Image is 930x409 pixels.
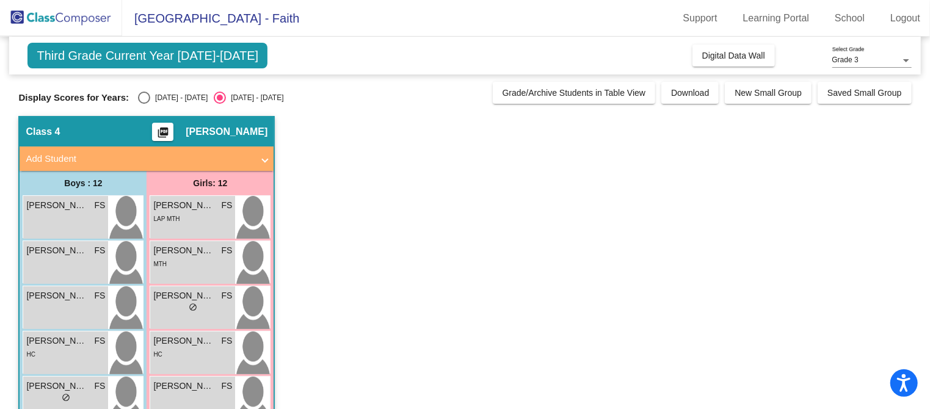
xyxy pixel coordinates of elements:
button: New Small Group [725,82,812,104]
a: Learning Portal [733,9,819,28]
span: HC [26,351,35,358]
mat-radio-group: Select an option [138,92,283,104]
span: Class 4 [26,126,60,138]
span: do_not_disturb_alt [62,393,70,402]
span: FS [222,244,233,257]
span: [PERSON_NAME] [153,199,214,212]
button: Download [661,82,719,104]
span: do_not_disturb_alt [189,303,197,311]
span: [PERSON_NAME] [153,380,214,393]
span: FS [95,199,106,212]
span: [PERSON_NAME] [26,289,87,302]
span: FS [95,289,106,302]
span: FS [95,380,106,393]
span: FS [222,380,233,393]
a: Logout [881,9,930,28]
div: Boys : 12 [20,171,147,195]
span: [PERSON_NAME] [153,289,214,302]
div: [DATE] - [DATE] [226,92,283,103]
span: Grade/Archive Students in Table View [503,88,646,98]
span: FS [95,335,106,347]
span: FS [222,289,233,302]
span: MTH [153,261,167,267]
span: Display Scores for Years: [18,92,129,103]
span: [PERSON_NAME] [153,244,214,257]
span: [PERSON_NAME] [153,335,214,347]
span: [PERSON_NAME] [26,199,87,212]
span: LAP MTH [153,215,180,222]
a: School [825,9,874,28]
span: [PERSON_NAME] [26,335,87,347]
mat-expansion-panel-header: Add Student [20,147,274,171]
button: Saved Small Group [818,82,911,104]
button: Grade/Archive Students in Table View [493,82,656,104]
a: Support [674,9,727,28]
span: [GEOGRAPHIC_DATA] - Faith [122,9,299,28]
mat-icon: picture_as_pdf [156,126,170,143]
div: Girls: 12 [147,171,274,195]
span: FS [222,199,233,212]
span: FS [95,244,106,257]
span: New Small Group [735,88,802,98]
span: [PERSON_NAME] [186,126,267,138]
span: FS [222,335,233,347]
div: [DATE] - [DATE] [150,92,208,103]
span: Saved Small Group [827,88,901,98]
span: Grade 3 [832,56,859,64]
span: Third Grade Current Year [DATE]-[DATE] [27,43,267,68]
span: [PERSON_NAME] [26,244,87,257]
button: Print Students Details [152,123,173,141]
span: Download [671,88,709,98]
mat-panel-title: Add Student [26,152,253,166]
span: Digital Data Wall [702,51,765,60]
span: [PERSON_NAME] [26,380,87,393]
span: HC [153,351,162,358]
button: Digital Data Wall [692,45,775,67]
